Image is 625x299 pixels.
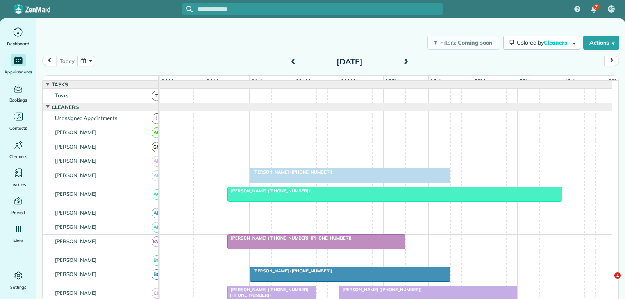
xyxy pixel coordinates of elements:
a: Appointments [3,54,33,76]
span: Payroll [11,209,25,217]
iframe: Intercom live chat [598,272,617,291]
span: More [13,237,23,245]
svg: Focus search [186,6,193,12]
span: AF [152,222,162,233]
h2: [DATE] [301,57,398,66]
span: [PERSON_NAME] [54,191,98,197]
span: Appointments [4,68,32,76]
button: Focus search [182,6,193,12]
span: Dashboard [7,40,29,48]
span: 4pm [562,78,576,84]
a: Contacts [3,110,33,132]
span: T [152,91,162,101]
span: Cleaners [9,152,27,160]
span: 9am [250,78,264,84]
span: Bookings [9,96,27,104]
span: AC [152,189,162,200]
span: [PERSON_NAME] [54,143,98,150]
span: 7am [160,78,175,84]
span: Contacts [9,124,27,132]
span: Unassigned Appointments [54,115,119,121]
span: 7 [595,4,598,10]
span: [PERSON_NAME] [54,129,98,135]
span: 8am [205,78,220,84]
span: 5pm [607,78,621,84]
span: AB [152,170,162,181]
span: AF [152,208,162,218]
button: today [56,56,78,66]
span: [PERSON_NAME] [54,271,98,277]
button: next [604,56,619,66]
a: Cleaners [3,138,33,160]
span: ! [152,113,162,124]
span: BG [152,269,162,280]
a: Invoices [3,167,33,188]
span: CH [152,288,162,299]
span: [PERSON_NAME] [54,257,98,263]
div: 7 unread notifications [586,1,602,18]
span: Tasks [50,81,70,88]
span: [PERSON_NAME] ([PHONE_NUMBER]) [339,287,422,292]
span: [PERSON_NAME] ([PHONE_NUMBER]) [227,188,311,193]
span: AB [152,156,162,167]
a: Bookings [3,82,33,104]
span: GM [152,142,162,152]
span: [PERSON_NAME] ([PHONE_NUMBER], [PHONE_NUMBER]) [227,287,310,298]
span: Cleaners [544,39,569,46]
a: Payroll [3,195,33,217]
span: [PERSON_NAME] [54,238,98,244]
span: [PERSON_NAME] ([PHONE_NUMBER]) [249,268,333,274]
span: [PERSON_NAME] [54,158,98,164]
button: prev [42,56,57,66]
span: 3pm [518,78,532,84]
span: 12pm [384,78,400,84]
span: [PERSON_NAME] [54,224,98,230]
span: 2pm [473,78,487,84]
span: 1pm [429,78,442,84]
button: Colored byCleaners [503,36,580,50]
span: [PERSON_NAME] ([PHONE_NUMBER], [PHONE_NUMBER]) [227,235,352,241]
span: [PERSON_NAME] [54,172,98,178]
button: Actions [583,36,619,50]
span: BC [152,255,162,266]
span: 1 [614,272,621,279]
span: AC [152,127,162,138]
span: KC [609,6,614,12]
span: [PERSON_NAME] [54,209,98,216]
span: Settings [10,283,27,291]
span: Colored by [517,39,570,46]
span: Coming soon [458,39,493,46]
span: Tasks [54,92,70,98]
span: Cleaners [50,104,80,110]
a: Dashboard [3,26,33,48]
span: [PERSON_NAME] [54,290,98,296]
span: 10am [294,78,312,84]
span: Invoices [11,181,26,188]
a: Settings [3,269,33,291]
span: [PERSON_NAME] ([PHONE_NUMBER]) [249,169,333,175]
span: BW [152,236,162,247]
span: Filters: [440,39,457,46]
span: 11am [339,78,357,84]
